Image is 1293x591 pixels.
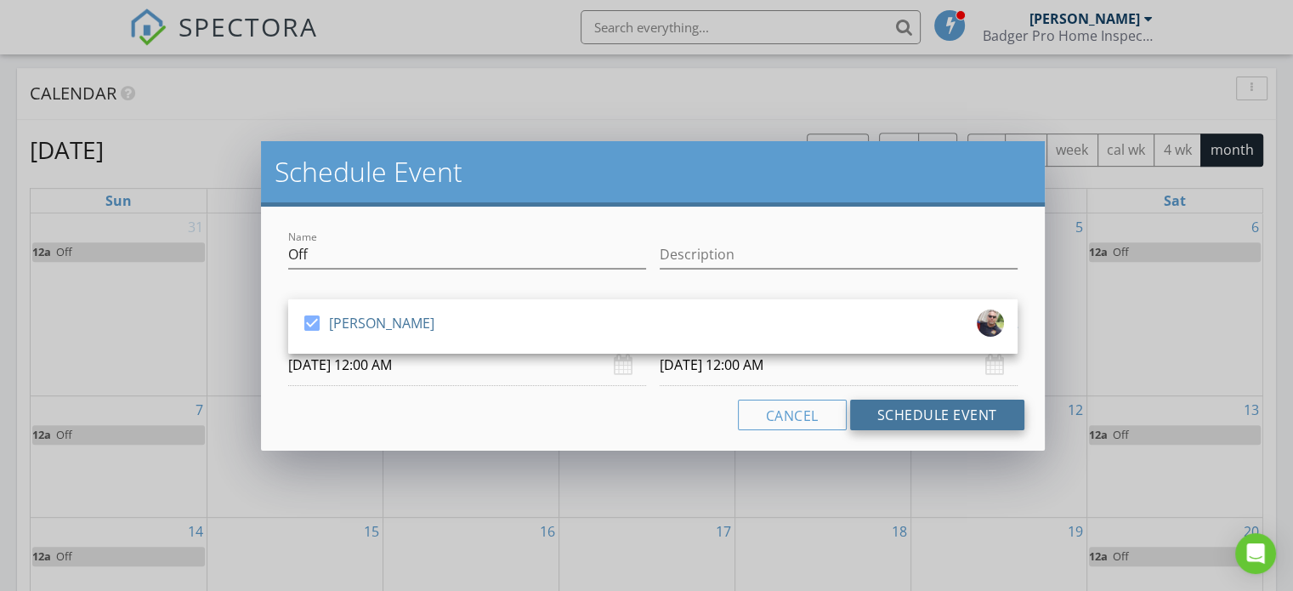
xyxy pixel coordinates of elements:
input: Select date [660,344,1018,386]
div: [PERSON_NAME] [329,310,434,337]
div: Open Intercom Messenger [1235,533,1276,574]
button: Schedule Event [850,400,1024,430]
button: Cancel [738,400,847,430]
img: screenshot_20240505_124640_facebook.jpg [977,310,1004,337]
input: Select date [288,344,646,386]
h2: Schedule Event [275,155,1031,189]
